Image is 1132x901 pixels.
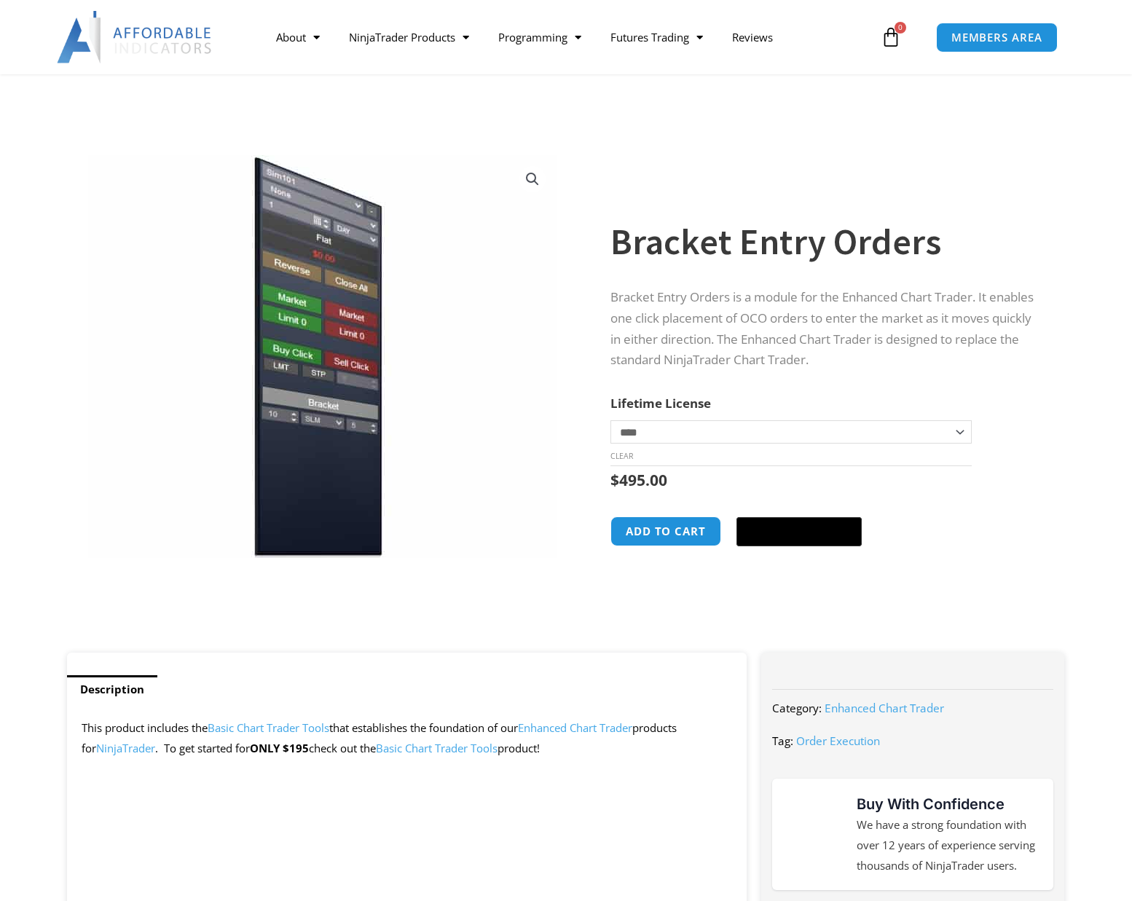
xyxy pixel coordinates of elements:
[57,11,213,63] img: LogoAI | Affordable Indicators – NinjaTrader
[787,808,839,860] img: mark thumbs good 43913 | Affordable Indicators – NinjaTrader
[309,741,540,755] span: check out the product!
[334,20,484,54] a: NinjaTrader Products
[736,517,862,546] button: Buy with GPay
[518,720,632,735] a: Enhanced Chart Trader
[82,718,732,759] p: This product includes the that establishes the foundation of our products for . To get started for
[610,451,633,461] a: Clear options
[610,395,711,412] label: Lifetime License
[610,470,667,490] bdi: 495.00
[610,565,1036,578] iframe: PayPal Message 1
[951,32,1042,43] span: MEMBERS AREA
[857,793,1039,815] h3: Buy With Confidence
[610,470,619,490] span: $
[519,166,546,192] a: View full-screen image gallery
[936,23,1058,52] a: MEMBERS AREA
[610,216,1036,267] h1: Bracket Entry Orders
[596,20,718,54] a: Futures Trading
[895,22,906,34] span: 0
[96,741,155,755] a: NinjaTrader
[262,20,877,54] nav: Menu
[484,20,596,54] a: Programming
[88,155,557,558] img: BracketEntryOrders
[718,20,787,54] a: Reviews
[208,720,329,735] a: Basic Chart Trader Tools
[857,815,1039,876] p: We have a strong foundation with over 12 years of experience serving thousands of NinjaTrader users.
[67,675,157,704] a: Description
[825,701,944,715] a: Enhanced Chart Trader
[772,733,793,748] span: Tag:
[796,733,880,748] a: Order Execution
[610,287,1036,371] p: Bracket Entry Orders is a module for the Enhanced Chart Trader. It enables one click placement of...
[859,16,923,58] a: 0
[610,516,721,546] button: Add to cart
[250,741,309,755] strong: ONLY $195
[376,741,498,755] a: Basic Chart Trader Tools
[262,20,334,54] a: About
[772,701,822,715] span: Category:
